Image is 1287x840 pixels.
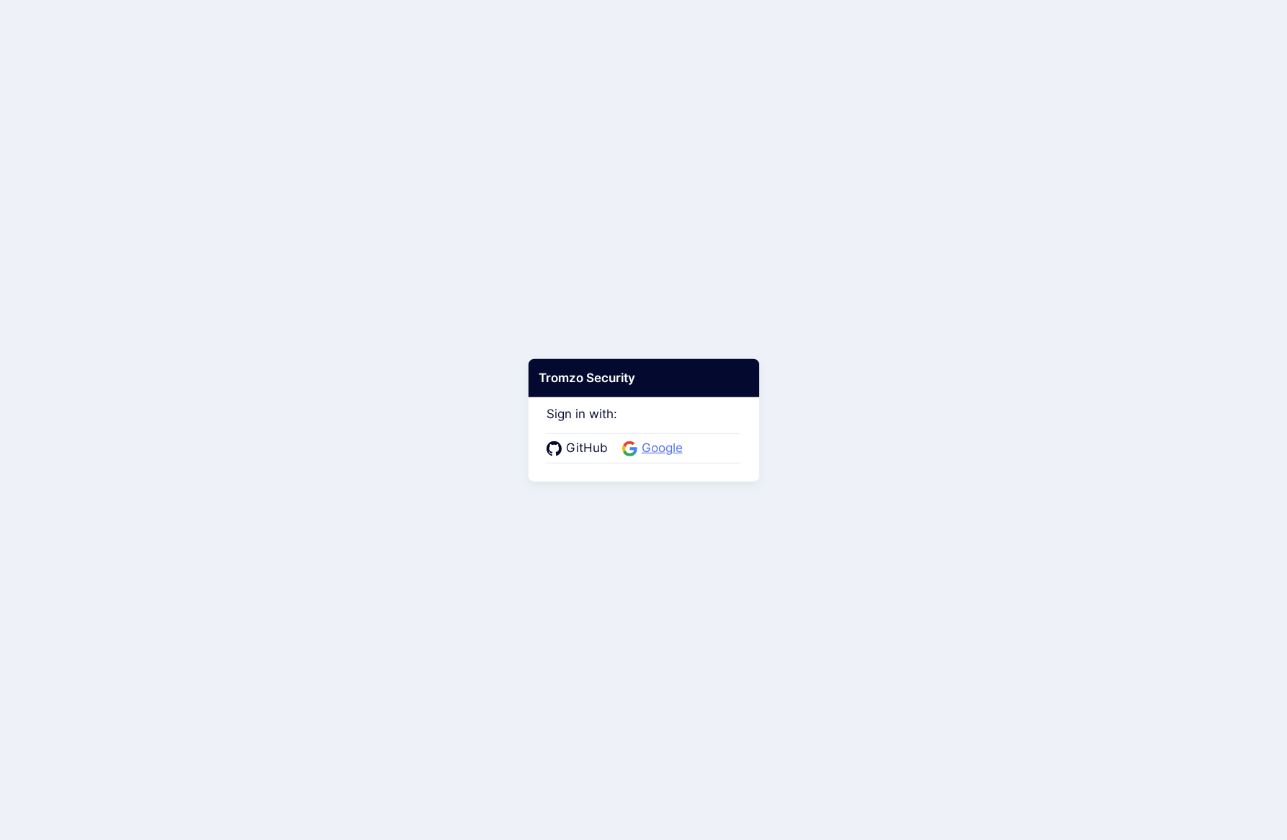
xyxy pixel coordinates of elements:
[622,439,687,458] a: Google
[528,358,759,397] div: Tromzo Security
[547,439,612,458] a: GitHub
[547,386,741,463] div: Sign in with:
[562,439,612,458] span: GitHub
[637,439,687,458] span: Google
